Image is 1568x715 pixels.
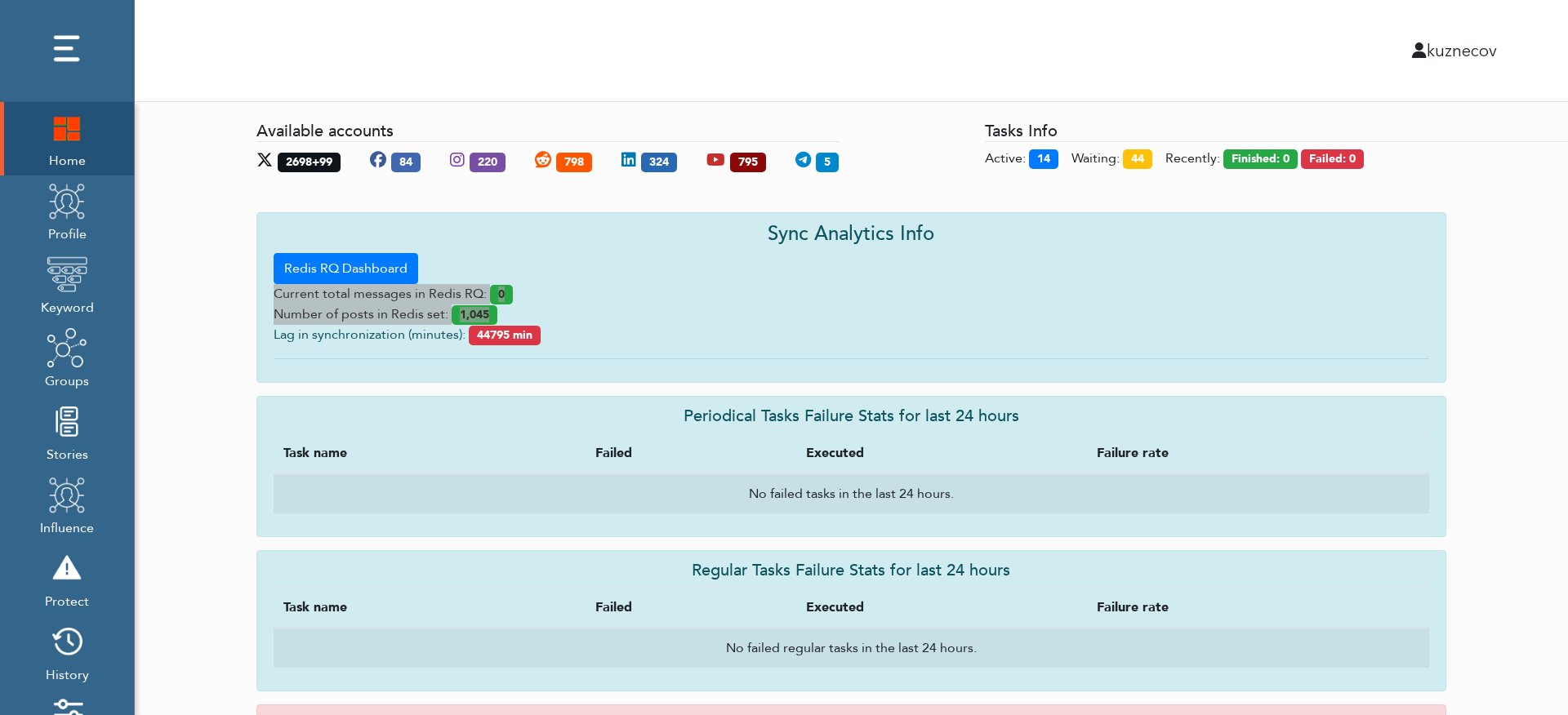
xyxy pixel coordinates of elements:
[47,107,87,148] img: home.png
[450,149,506,173] div: Instagram
[795,149,839,173] div: Telegram
[40,515,94,538] span: Influence
[586,433,796,473] th: Failed
[256,122,840,142] h5: Available accounts
[985,149,1026,167] span: Tasks executing now
[274,406,1430,426] h5: Periodical Tasks Failure Stats for last 24 hours
[47,548,87,588] img: risk.png
[41,295,94,318] span: Keyword
[274,285,487,303] span: Current total messages in Redis RQ:
[1223,149,1298,169] span: Tasks finished in last 30 minutes
[452,305,497,325] span: 1,045
[816,153,839,172] span: 5
[45,588,89,611] span: Protect
[641,153,677,172] span: 324
[47,327,87,368] img: groups.png
[274,628,1430,668] td: No failed regular tasks in the last 24 hours.
[490,285,513,304] span: 0
[470,153,506,172] span: 220
[1301,149,1364,169] span: Tasks failed in last 30 minutes
[47,401,87,442] img: stories.png
[274,433,586,473] th: Task name
[47,474,87,515] img: profile.png
[47,180,87,221] img: profile.png
[274,305,448,323] span: Number of posts in Redis set:
[47,442,88,464] span: Stories
[796,433,1087,473] th: Executed
[816,38,1509,63] div: kuznecov
[621,149,677,173] div: LinkedIn
[274,473,1430,513] td: No failed tasks in the last 24 hours.
[706,149,766,173] div: YouTube
[274,561,1430,580] h5: Regular Tasks Failure Stats for last 24 hours
[796,587,1087,628] th: Executed
[274,587,586,628] th: Task name
[47,29,87,69] img: dots.png
[391,153,421,172] span: 84
[46,662,89,685] span: History
[47,148,87,171] span: Home
[274,326,465,344] span: Lag in synchronization (minutes):
[45,368,89,391] span: Groups
[1165,149,1220,167] span: Recently:
[370,149,421,173] div: Facebook
[469,326,541,345] span: 44795 min
[274,223,1430,246] h4: Sync Analytics Info
[1029,149,1058,169] span: 14
[556,153,592,172] span: 798
[47,221,87,244] span: Profile
[47,621,87,662] img: history.png
[47,254,87,295] img: keyword.png
[1071,149,1120,167] span: Tasks awaiting for execution
[985,122,1568,142] h5: Tasks Info
[730,153,766,172] span: 795
[535,149,592,173] div: Reddit
[1087,587,1429,628] th: Failure rate
[278,153,341,172] span: 2698+99
[1123,149,1152,169] span: 44
[256,149,341,173] div: X
[1087,433,1429,473] th: Failure rate
[274,253,418,284] a: Redis RQ Dashboard
[586,587,796,628] th: Failed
